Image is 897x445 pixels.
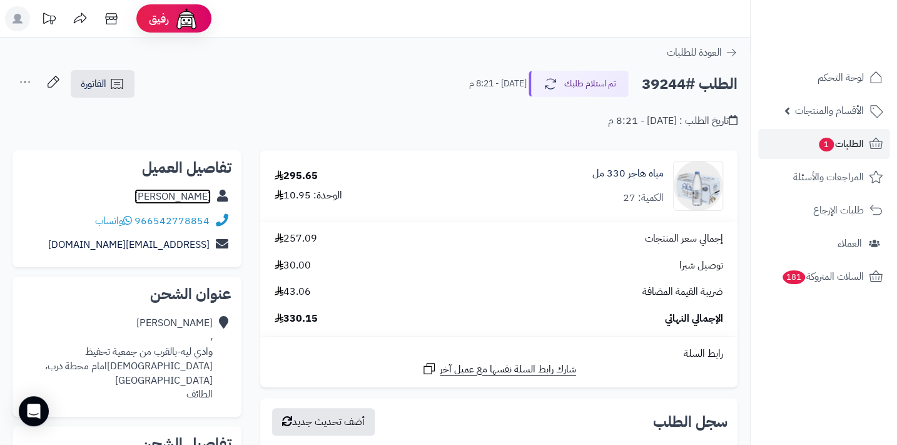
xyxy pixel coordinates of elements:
span: الأقسام والمنتجات [795,102,864,120]
div: الوحدة: 10.95 [275,188,342,203]
span: الإجمالي النهائي [665,312,723,326]
a: 966542778854 [134,213,210,228]
span: 43.06 [275,285,311,299]
span: العملاء [838,235,862,252]
a: لوحة التحكم [758,63,889,93]
a: السلات المتروكة181 [758,262,889,292]
small: [DATE] - 8:21 م [469,78,527,90]
a: تحديثات المنصة [33,6,64,34]
span: الفاتورة [81,76,106,91]
span: العودة للطلبات [667,45,722,60]
span: شارك رابط السلة نفسها مع عميل آخر [440,362,576,377]
span: السلات المتروكة [781,268,864,285]
h3: سجل الطلب [653,414,727,429]
div: Open Intercom Messenger [19,396,49,426]
span: 1 [819,138,834,151]
button: تم استلام طلبك [529,71,629,97]
a: الطلبات1 [758,129,889,159]
span: رفيق [149,11,169,26]
span: 181 [783,270,805,284]
img: logo-2.png [812,33,885,59]
a: طلبات الإرجاع [758,195,889,225]
a: العودة للطلبات [667,45,737,60]
div: [PERSON_NAME] ، وادي ليه-بالقرب من جمعية تحفيظ [DEMOGRAPHIC_DATA]امام محطة درب، [GEOGRAPHIC_DATA]... [23,316,213,402]
img: 412633293aa25049172e168eba0c26838d17-90x90.png [674,161,722,211]
span: لوحة التحكم [818,69,864,86]
button: أضف تحديث جديد [272,408,375,436]
span: طلبات الإرجاع [813,202,864,219]
span: 330.15 [275,312,318,326]
a: واتساب [95,213,132,228]
a: شارك رابط السلة نفسها مع عميل آخر [422,361,576,377]
span: ضريبة القيمة المضافة [642,285,723,299]
h2: الطلب #39244 [642,71,737,97]
a: العملاء [758,228,889,258]
span: 257.09 [275,232,317,246]
a: [EMAIL_ADDRESS][DOMAIN_NAME] [48,237,210,252]
a: [PERSON_NAME] [134,189,211,204]
div: رابط السلة [265,347,732,361]
a: المراجعات والأسئلة [758,162,889,192]
span: 30.00 [275,258,311,273]
a: الفاتورة [71,70,134,98]
span: توصيل شبرا [679,258,723,273]
a: مياه هاجر 330 مل [592,166,664,181]
div: تاريخ الطلب : [DATE] - 8:21 م [608,114,737,128]
div: 295.65 [275,169,318,183]
h2: عنوان الشحن [23,287,231,302]
span: إجمالي سعر المنتجات [645,232,723,246]
img: ai-face.png [174,6,199,31]
span: المراجعات والأسئلة [793,168,864,186]
span: الطلبات [818,135,864,153]
div: الكمية: 27 [623,191,664,205]
h2: تفاصيل العميل [23,160,231,175]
